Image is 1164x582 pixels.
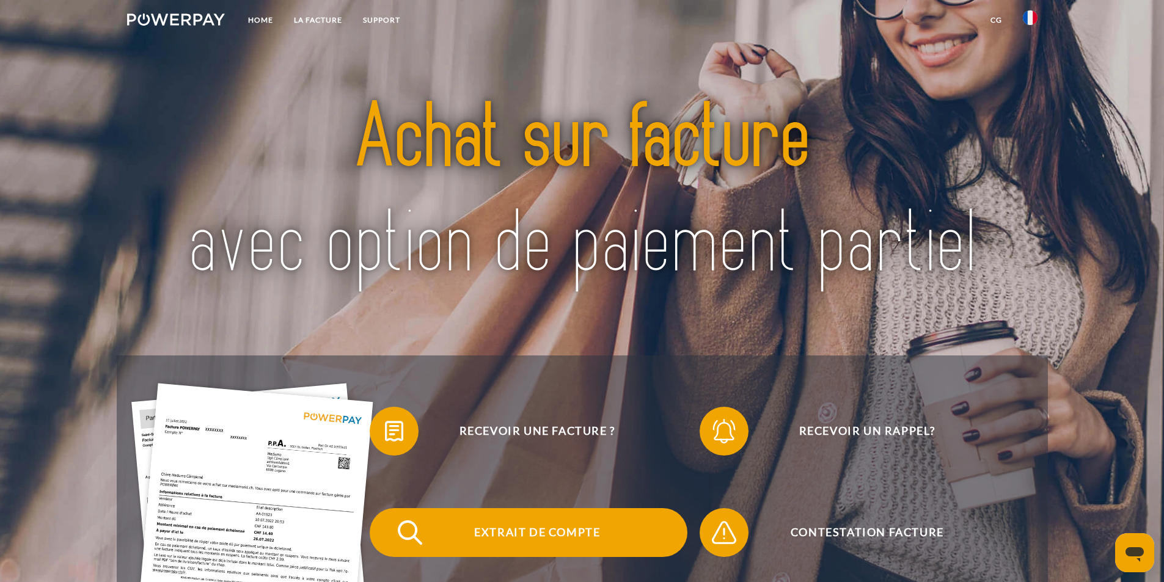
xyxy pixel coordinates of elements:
[980,9,1012,31] a: CG
[717,508,1017,557] span: Contestation Facture
[238,9,284,31] a: Home
[1023,10,1038,25] img: fr
[172,58,992,326] img: title-powerpay_fr.svg
[700,407,1017,456] button: Recevoir un rappel?
[353,9,411,31] a: Support
[379,416,409,446] img: qb_bill.svg
[284,9,353,31] a: LA FACTURE
[1115,533,1154,572] iframe: Bouton de lancement de la fenêtre de messagerie
[700,508,1017,557] button: Contestation Facture
[395,517,425,548] img: qb_search.svg
[717,407,1017,456] span: Recevoir un rappel?
[387,407,687,456] span: Recevoir une facture ?
[370,508,687,557] button: Extrait de compte
[709,517,739,548] img: qb_warning.svg
[387,508,687,557] span: Extrait de compte
[370,407,687,456] button: Recevoir une facture ?
[709,416,739,446] img: qb_bell.svg
[127,13,225,26] img: logo-powerpay-white.svg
